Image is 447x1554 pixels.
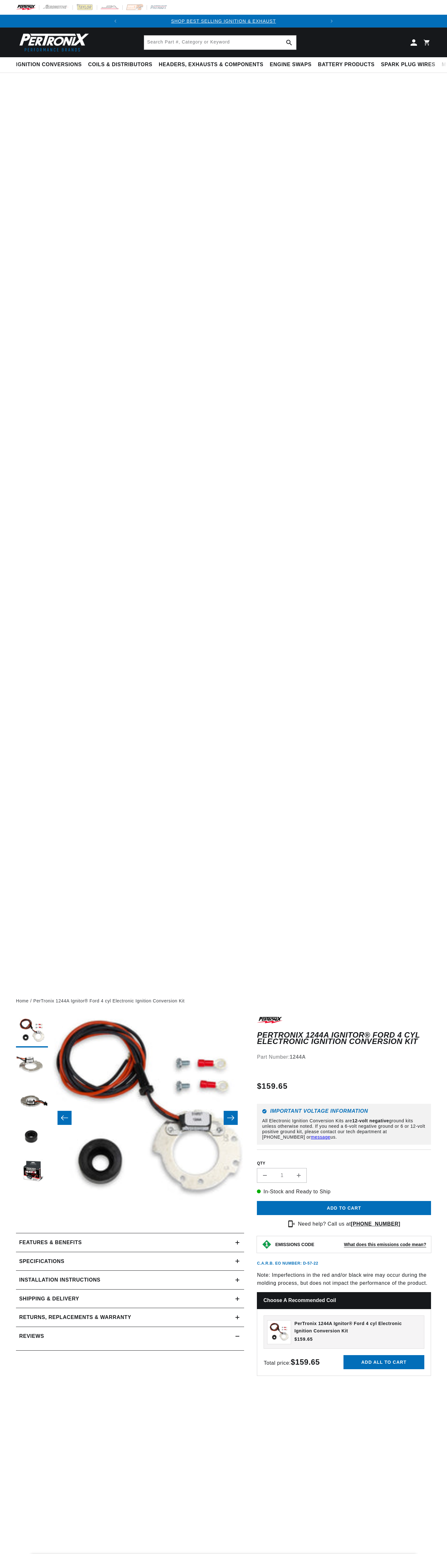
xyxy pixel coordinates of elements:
[257,1188,431,1196] p: In-Stock and Ready to Ship
[16,1233,244,1252] summary: Features & Benefits
[270,61,312,68] span: Engine Swaps
[16,1271,244,1289] summary: Installation instructions
[122,18,325,25] div: 1 of 2
[85,57,156,72] summary: Coils & Distributors
[144,35,296,50] input: Search Part #, Category or Keyword
[224,1111,238,1125] button: Slide right
[262,1109,426,1114] h6: Important Voltage Information
[88,61,152,68] span: Coils & Distributors
[257,1053,431,1061] div: Part Number:
[16,1016,244,1220] media-gallery: Gallery Viewer
[315,57,378,72] summary: Battery Products
[16,997,29,1004] a: Home
[257,1261,318,1266] p: C.A.R.B. EO Number: D-57-22
[16,1121,48,1153] button: Load image 4 in gallery view
[19,1313,131,1322] h2: Returns, Replacements & Warranty
[291,1358,320,1366] strong: $159.65
[257,1161,431,1166] label: QTY
[264,1360,320,1366] span: Total price:
[109,15,122,27] button: Translation missing: en.sections.announcements.previous_announcement
[16,61,82,68] span: Ignition Conversions
[282,35,296,50] button: Search Part #, Category or Keyword
[16,1290,244,1308] summary: Shipping & Delivery
[159,61,263,68] span: Headers, Exhausts & Components
[16,1308,244,1327] summary: Returns, Replacements & Warranty
[378,57,438,72] summary: Spark Plug Wires
[266,57,315,72] summary: Engine Swaps
[19,1276,100,1284] h2: Installation instructions
[262,1118,426,1140] p: All Electronic Ignition Conversion Kits are ground kits unless otherwise noted. If you need a 6-v...
[19,1332,44,1340] h2: Reviews
[318,61,374,68] span: Battery Products
[325,15,338,27] button: Translation missing: en.sections.announcements.next_announcement
[257,1016,431,1376] div: Note: Imperfections in the red and/or black wire may occur during the molding process, but does n...
[122,18,325,25] div: Announcement
[257,1032,431,1045] h1: PerTronix 1244A Ignitor® Ford 4 cyl Electronic Ignition Conversion Kit
[16,1051,48,1083] button: Load image 2 in gallery view
[262,1239,272,1250] img: Emissions code
[16,1086,48,1118] button: Load image 3 in gallery view
[381,61,435,68] span: Spark Plug Wires
[298,1220,400,1228] p: Need help? Call us at
[16,31,89,53] img: Pertronix
[352,1118,389,1123] strong: 12-volt negative
[156,57,266,72] summary: Headers, Exhausts & Components
[16,1327,244,1346] summary: Reviews
[351,1221,400,1227] a: [PHONE_NUMBER]
[16,1156,48,1188] button: Load image 5 in gallery view
[275,1242,314,1247] strong: EMISSIONS CODE
[33,997,185,1004] a: PerTronix 1244A Ignitor® Ford 4 cyl Electronic Ignition Conversion Kit
[311,1134,330,1140] a: message
[257,1080,288,1092] span: $159.65
[16,1252,244,1271] summary: Specifications
[19,1295,79,1303] h2: Shipping & Delivery
[16,57,85,72] summary: Ignition Conversions
[290,1054,306,1060] strong: 1244A
[257,1201,431,1215] button: Add to cart
[257,1292,431,1309] h2: Choose a Recommended Coil
[16,1016,48,1048] button: Load image 1 in gallery view
[275,1242,426,1247] button: EMISSIONS CODEWhat does this emissions code mean?
[294,1336,313,1343] span: $159.65
[19,1238,82,1247] h2: Features & Benefits
[343,1355,424,1370] button: Add all to cart
[344,1242,426,1247] strong: What does this emissions code mean?
[58,1111,72,1125] button: Slide left
[171,19,276,24] a: SHOP BEST SELLING IGNITION & EXHAUST
[16,997,431,1004] nav: breadcrumbs
[19,1257,64,1266] h2: Specifications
